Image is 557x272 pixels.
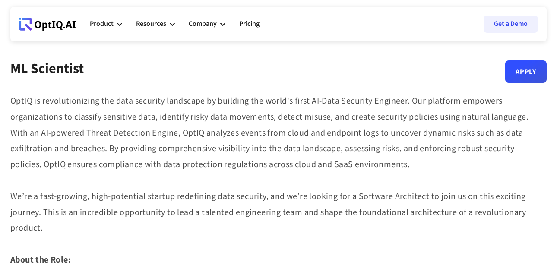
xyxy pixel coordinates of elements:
[189,11,225,37] div: Company
[10,95,529,234] strong: OptIQ is revolutionizing the data security landscape by building the world's first AI-Data Securi...
[189,18,217,30] div: Company
[136,11,175,37] div: Resources
[19,11,76,37] a: Webflow Homepage
[239,11,260,37] a: Pricing
[484,16,538,33] a: Get a Demo
[505,60,547,83] a: Apply
[136,18,166,30] div: Resources
[90,18,114,30] div: Product
[90,11,122,37] div: Product
[10,254,71,266] strong: About the Role:
[10,60,84,83] div: ML Scientist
